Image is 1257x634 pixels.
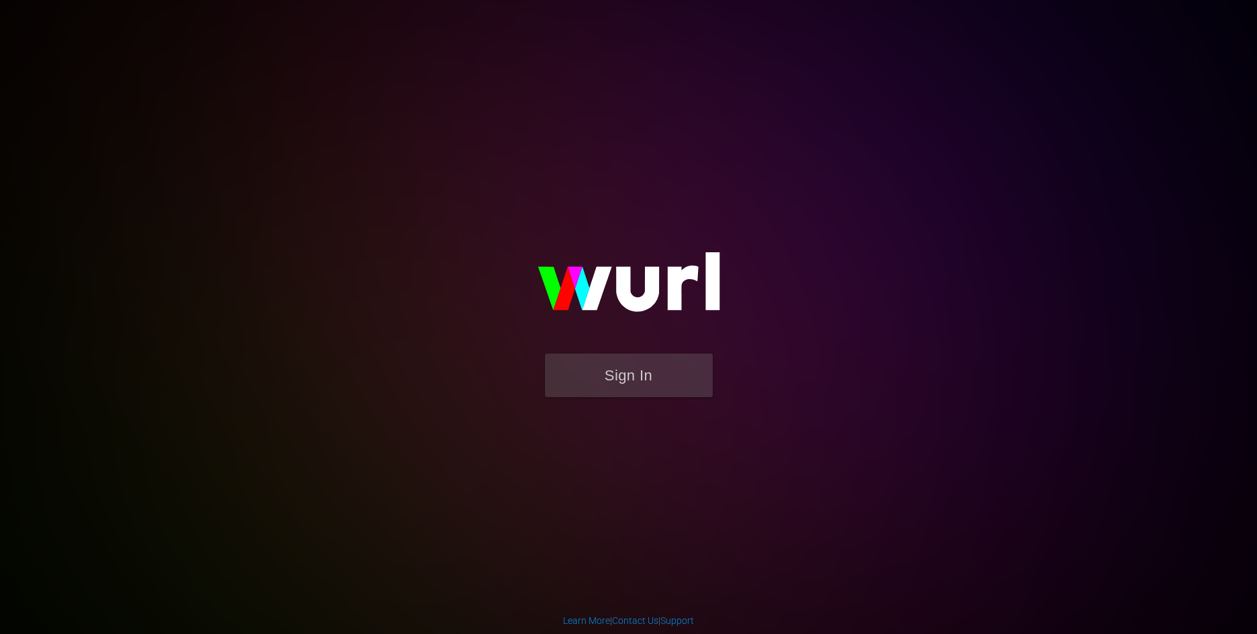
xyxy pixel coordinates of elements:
button: Sign In [545,354,713,397]
a: Learn More [563,615,610,626]
a: Support [660,615,694,626]
img: wurl-logo-on-black-223613ac3d8ba8fe6dc639794a292ebdb59501304c7dfd60c99c58986ef67473.svg [495,223,763,354]
div: | | [563,614,694,627]
a: Contact Us [612,615,658,626]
